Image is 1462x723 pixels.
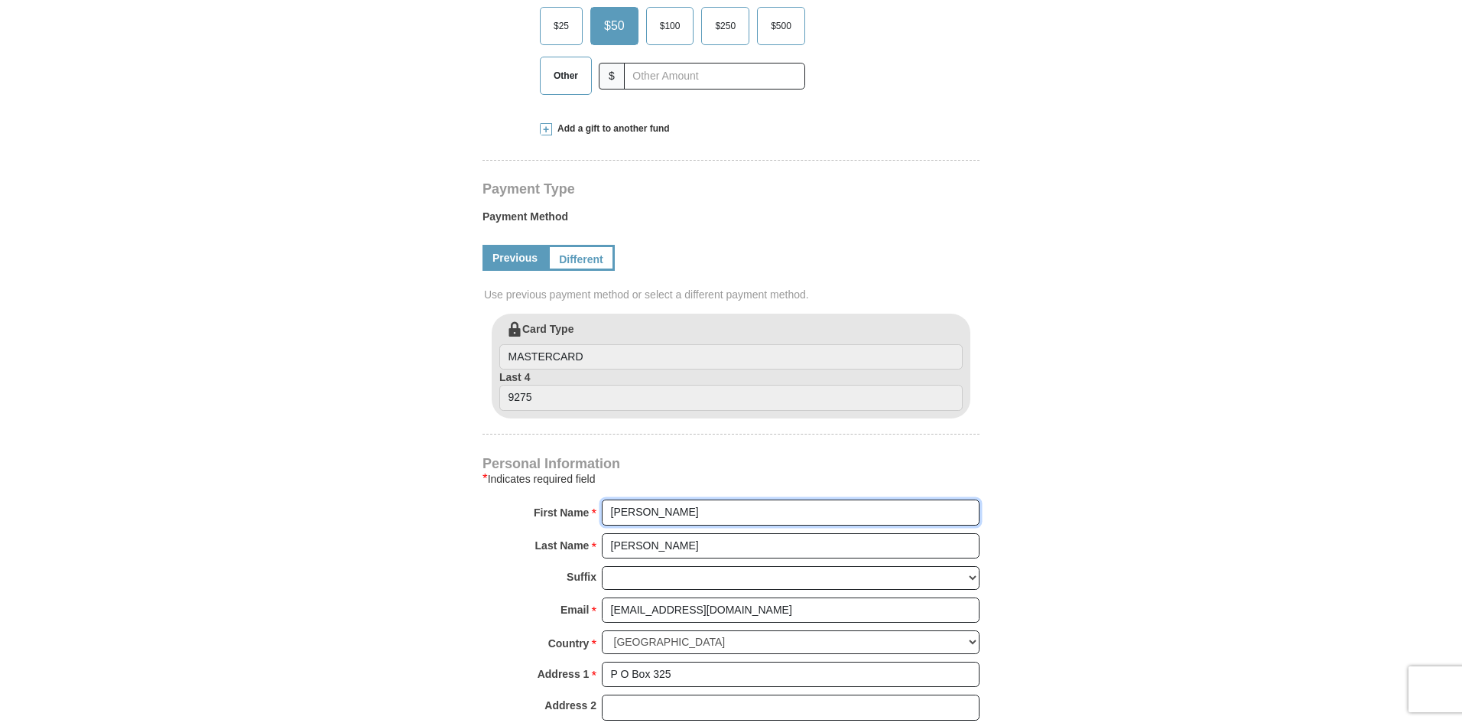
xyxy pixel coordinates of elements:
span: $100 [652,15,688,37]
strong: Address 1 [538,663,590,685]
label: Payment Method [482,209,980,232]
a: Previous [482,245,547,271]
h4: Personal Information [482,458,980,470]
span: $500 [763,15,799,37]
label: Card Type [499,321,963,370]
strong: Email [560,599,589,620]
span: $250 [707,15,743,37]
label: Last 4 [499,370,963,411]
span: $25 [546,15,577,37]
input: Card Type [499,344,963,370]
span: $50 [596,15,632,37]
span: Add a gift to another fund [552,122,670,135]
span: Other [546,64,586,87]
a: Different [547,245,615,271]
strong: First Name [534,502,589,523]
span: Use previous payment method or select a different payment method. [484,287,981,302]
strong: Last Name [535,535,590,556]
input: Last 4 [499,385,963,411]
strong: Address 2 [544,695,596,716]
input: Other Amount [624,63,805,90]
span: $ [599,63,625,90]
div: Indicates required field [482,470,980,488]
strong: Suffix [567,566,596,588]
strong: Country [548,633,590,654]
h4: Payment Type [482,183,980,195]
